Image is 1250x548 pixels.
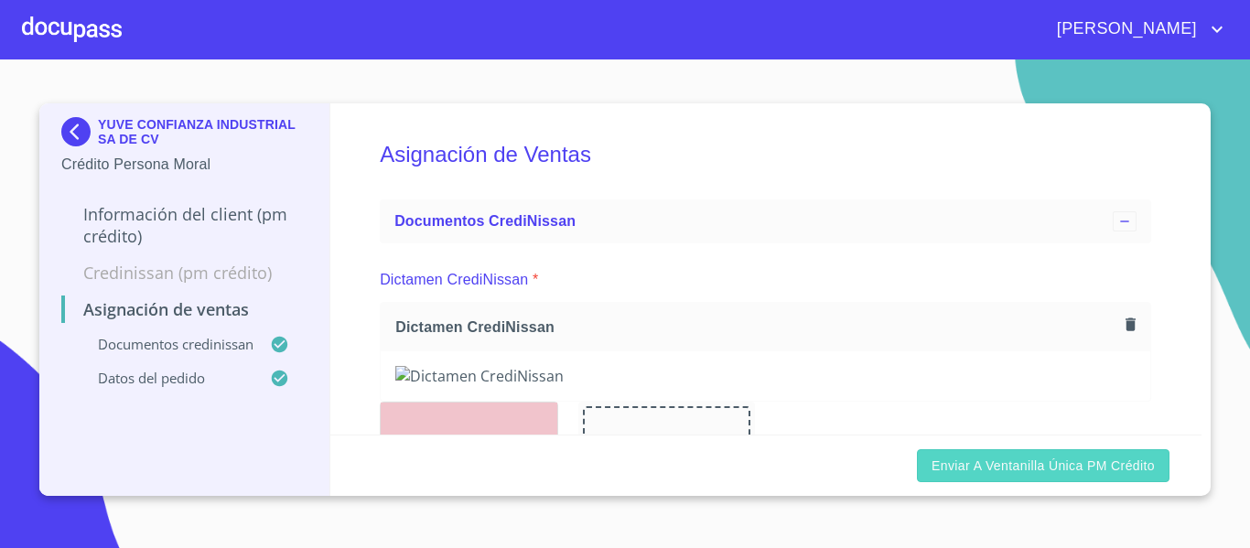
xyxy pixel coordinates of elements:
p: Datos del pedido [61,369,270,387]
span: Enviar a Ventanilla única PM crédito [932,455,1155,478]
span: Documentos CrediNissan [394,213,576,229]
button: Enviar a Ventanilla única PM crédito [917,449,1169,483]
img: Dictamen CrediNissan [395,366,1136,386]
p: Asignación de Ventas [61,298,307,320]
p: Información del Client (PM crédito) [61,203,307,247]
h5: Asignación de Ventas [380,117,1151,192]
button: account of current user [1043,15,1228,44]
span: Dictamen CrediNissan [395,317,1118,337]
div: Documentos CrediNissan [380,199,1151,243]
p: Credinissan (PM crédito) [61,262,307,284]
p: Documentos CrediNissan [61,335,270,353]
div: YUVE CONFIANZA INDUSTRIAL SA DE CV [61,117,307,154]
p: Crédito Persona Moral [61,154,307,176]
img: Docupass spot blue [61,117,98,146]
p: YUVE CONFIANZA INDUSTRIAL SA DE CV [98,117,307,146]
span: [PERSON_NAME] [1043,15,1206,44]
p: Dictamen CrediNissan [380,269,528,291]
